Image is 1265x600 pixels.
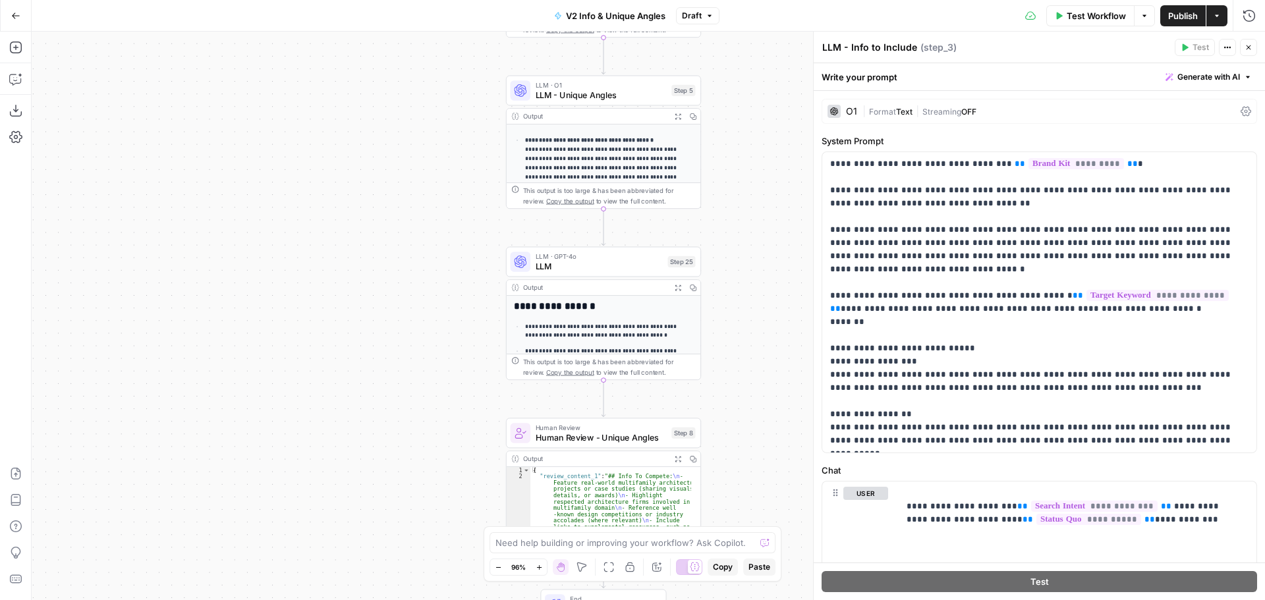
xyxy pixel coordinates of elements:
[1067,9,1126,22] span: Test Workflow
[523,186,696,206] div: This output is too large & has been abbreviated for review. to view the full content.
[671,85,695,96] div: Step 5
[546,197,594,204] span: Copy the output
[602,209,605,245] g: Edge from step_5 to step_25
[1177,71,1240,83] span: Generate with AI
[1193,41,1209,53] span: Test
[536,431,667,444] span: Human Review - Unique Angles
[1046,5,1134,26] button: Test Workflow
[743,559,775,576] button: Paste
[523,467,530,474] span: Toggle code folding, rows 1 through 3
[708,559,738,576] button: Copy
[602,38,605,74] g: Edge from step_3 to step_5
[546,26,594,33] span: Copy the output
[523,283,667,292] div: Output
[843,487,888,500] button: user
[506,418,701,552] div: Human ReviewHuman Review - Unique AnglesStep 8Output{ "review_content_1":"## Info To Compete:\n- ...
[523,111,667,121] div: Output
[602,551,605,587] g: Edge from step_8 to end
[822,464,1257,477] label: Chat
[961,107,976,117] span: OFF
[523,454,667,464] div: Output
[566,9,665,22] span: V2 Info & Unique Angles
[507,467,530,474] div: 1
[913,104,922,117] span: |
[748,561,770,573] span: Paste
[546,368,594,375] span: Copy the output
[1168,9,1198,22] span: Publish
[671,427,695,439] div: Step 8
[511,562,526,572] span: 96%
[523,357,696,377] div: This output is too large & has been abbreviated for review. to view the full content.
[1160,5,1206,26] button: Publish
[536,89,667,101] span: LLM - Unique Angles
[682,10,702,22] span: Draft
[1160,68,1257,86] button: Generate with AI
[1175,39,1215,56] button: Test
[523,14,696,35] div: This output is too large & has been abbreviated for review. to view the full content.
[822,134,1257,148] label: System Prompt
[814,63,1265,90] div: Write your prompt
[920,41,957,54] span: ( step_3 )
[676,7,719,24] button: Draft
[1030,575,1049,588] span: Test
[536,422,667,432] span: Human Review
[846,107,857,116] div: O1
[713,561,733,573] span: Copy
[667,256,695,267] div: Step 25
[896,107,913,117] span: Text
[602,380,605,416] g: Edge from step_25 to step_8
[536,80,667,90] span: LLM · O1
[536,260,663,273] span: LLM
[822,571,1257,592] button: Test
[822,41,917,54] textarea: LLM - Info to Include
[546,5,673,26] button: V2 Info & Unique Angles
[869,107,896,117] span: Format
[862,104,869,117] span: |
[922,107,961,117] span: Streaming
[536,251,663,261] span: LLM · GPT-4o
